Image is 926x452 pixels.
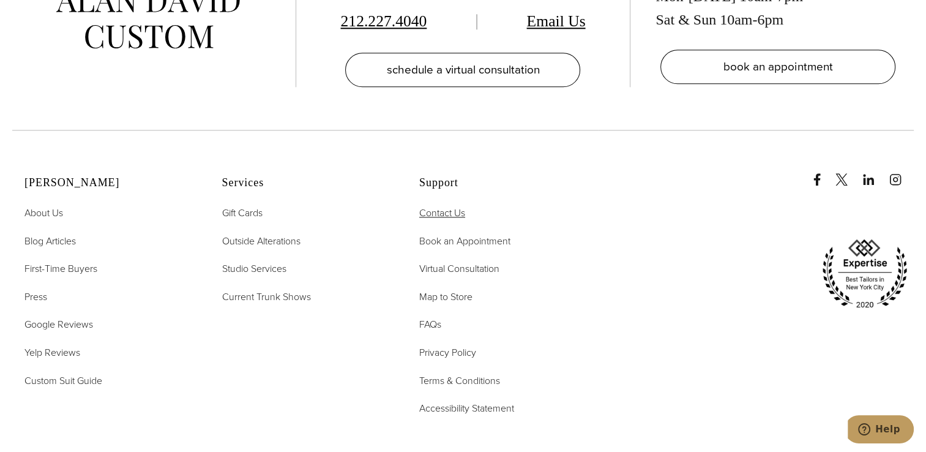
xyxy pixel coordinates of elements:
a: Accessibility Statement [419,401,514,416]
span: book an appointment [723,58,832,75]
a: About Us [24,205,63,221]
span: Book an Appointment [419,234,510,248]
a: Google Reviews [24,317,93,333]
img: expertise, best tailors in new york city 2020 [816,235,914,313]
a: Virtual Consultation [419,261,499,277]
a: 212.227.4040 [340,12,427,30]
span: Blog Articles [24,234,76,248]
span: Studio Services [222,262,286,276]
a: Gift Cards [222,205,262,221]
a: First-Time Buyers [24,261,97,277]
a: Studio Services [222,261,286,277]
a: Contact Us [419,205,465,221]
span: Contact Us [419,206,465,220]
span: Custom Suit Guide [24,374,102,388]
span: Yelp Reviews [24,345,80,360]
a: Book an Appointment [419,233,510,249]
iframe: Opens a widget where you can chat to one of our agents [848,415,914,446]
span: First-Time Buyers [24,262,97,276]
a: Email Us [527,12,586,30]
a: Map to Store [419,289,472,305]
span: Map to Store [419,290,472,304]
a: Privacy Policy [419,345,476,361]
a: Terms & Conditions [419,373,500,389]
a: Current Trunk Shows [222,289,310,305]
span: About Us [24,206,63,220]
span: Terms & Conditions [419,374,500,388]
nav: Alan David Footer Nav [24,205,191,388]
h2: [PERSON_NAME] [24,176,191,190]
a: Yelp Reviews [24,345,80,361]
h2: Support [419,176,586,190]
a: FAQs [419,317,441,333]
span: Gift Cards [222,206,262,220]
nav: Support Footer Nav [419,205,586,416]
a: book an appointment [660,50,895,84]
span: Accessibility Statement [419,401,514,415]
h2: Services [222,176,388,190]
a: Outside Alterations [222,233,300,249]
span: Virtual Consultation [419,262,499,276]
a: Blog Articles [24,233,76,249]
span: FAQs [419,317,441,331]
a: x/twitter [835,161,860,186]
a: instagram [889,161,914,186]
span: Press [24,290,47,304]
span: Current Trunk Shows [222,290,310,304]
a: schedule a virtual consultation [345,53,580,87]
span: Google Reviews [24,317,93,331]
span: Privacy Policy [419,345,476,360]
a: Press [24,289,47,305]
a: linkedin [862,161,887,186]
a: Custom Suit Guide [24,373,102,389]
a: Facebook [811,161,833,186]
span: Outside Alterations [222,234,300,248]
nav: Services Footer Nav [222,205,388,304]
span: schedule a virtual consultation [386,61,539,78]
